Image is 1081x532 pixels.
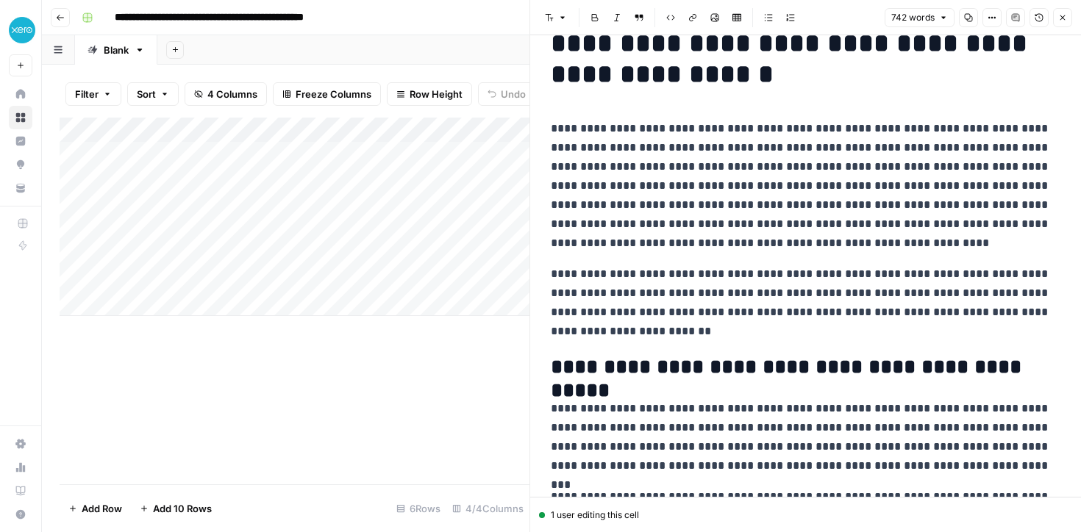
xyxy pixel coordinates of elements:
div: Blank [104,43,129,57]
button: Workspace: XeroOps [9,12,32,48]
a: Settings [9,432,32,456]
span: Undo [501,87,526,101]
span: 742 words [891,11,935,24]
button: Add Row [60,497,131,520]
a: Blank [75,35,157,65]
button: Add 10 Rows [131,497,221,520]
a: Home [9,82,32,106]
button: Filter [65,82,121,106]
img: XeroOps Logo [9,17,35,43]
span: Add 10 Rows [153,501,212,516]
a: Learning Hub [9,479,32,503]
button: 4 Columns [185,82,267,106]
span: Row Height [410,87,463,101]
button: Help + Support [9,503,32,526]
a: Insights [9,129,32,153]
a: Your Data [9,176,32,200]
div: 6 Rows [390,497,446,520]
a: Browse [9,106,32,129]
button: 742 words [885,8,955,27]
span: Freeze Columns [296,87,371,101]
button: Row Height [387,82,472,106]
button: Undo [478,82,535,106]
a: Opportunities [9,153,32,176]
span: Filter [75,87,99,101]
a: Usage [9,456,32,479]
span: 4 Columns [207,87,257,101]
div: 4/4 Columns [446,497,529,520]
span: Add Row [82,501,122,516]
div: 1 user editing this cell [539,508,1072,522]
span: Sort [137,87,156,101]
button: Sort [127,82,179,106]
button: Freeze Columns [273,82,381,106]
